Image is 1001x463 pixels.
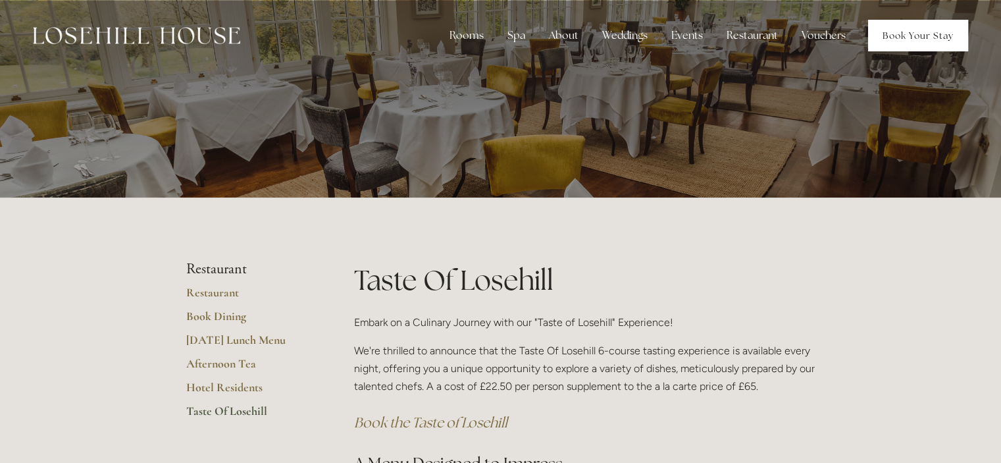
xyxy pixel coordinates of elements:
[592,22,658,49] div: Weddings
[354,342,815,396] p: We're thrilled to announce that the Taste Of Losehill 6-course tasting experience is available ev...
[186,309,312,333] a: Book Dining
[716,22,788,49] div: Restaurant
[439,22,494,49] div: Rooms
[354,261,815,300] h1: Taste Of Losehill
[661,22,713,49] div: Events
[186,380,312,404] a: Hotel Residents
[186,356,312,380] a: Afternoon Tea
[354,414,507,431] a: Book the Taste of Losehill
[186,285,312,309] a: Restaurant
[186,333,312,356] a: [DATE] Lunch Menu
[791,22,856,49] a: Vouchers
[33,27,240,44] img: Losehill House
[186,404,312,427] a: Taste Of Losehill
[497,22,536,49] div: Spa
[186,261,312,278] li: Restaurant
[868,20,968,51] a: Book Your Stay
[354,313,815,331] p: Embark on a Culinary Journey with our "Taste of Losehill" Experience!
[538,22,589,49] div: About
